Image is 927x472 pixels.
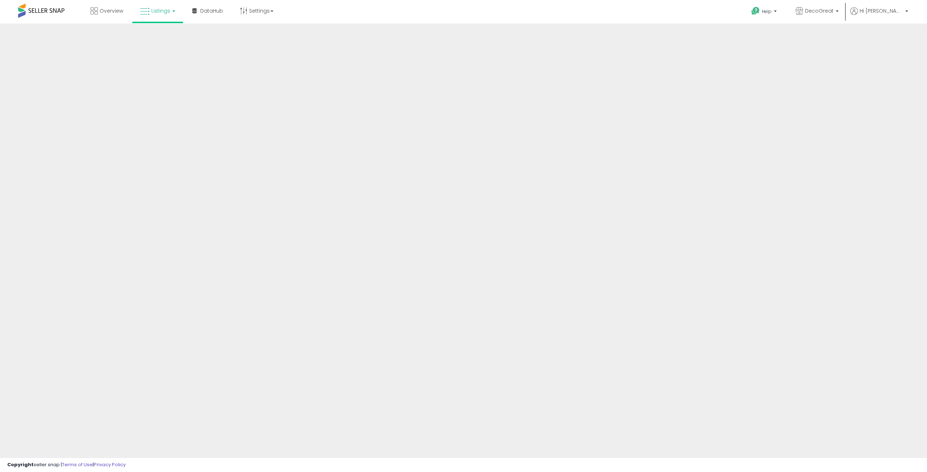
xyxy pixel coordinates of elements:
[100,7,123,14] span: Overview
[805,7,834,14] span: DecoGreat
[151,7,170,14] span: Listings
[860,7,903,14] span: Hi [PERSON_NAME]
[746,1,784,24] a: Help
[751,7,760,16] i: Get Help
[200,7,223,14] span: DataHub
[762,8,772,14] span: Help
[850,7,908,24] a: Hi [PERSON_NAME]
